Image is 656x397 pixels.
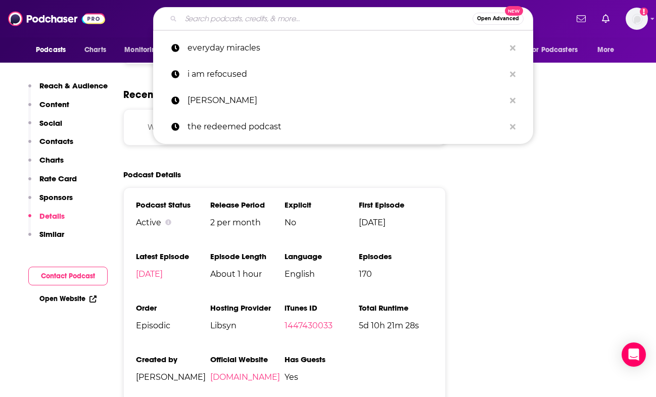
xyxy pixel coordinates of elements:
h2: Podcast Details [123,170,181,179]
button: Social [28,118,62,137]
span: Logged in as shcarlos [626,8,648,30]
h3: Episodes [359,252,433,261]
h3: Explicit [285,200,359,210]
span: 2 per month [210,218,285,227]
p: the redeemed podcast [188,114,505,140]
h3: Language [285,252,359,261]
p: We do not have sponsor history for this podcast yet or there are no sponsors. [136,122,433,133]
button: Rate Card [28,174,77,192]
a: [DOMAIN_NAME] [210,372,280,382]
span: Open Advanced [477,16,519,21]
h3: Podcast Status [136,200,210,210]
a: the redeemed podcast [153,114,533,140]
h3: Release Period [210,200,285,210]
span: Monitoring [124,43,160,57]
span: No [285,218,359,227]
a: Show notifications dropdown [598,10,614,27]
span: For Podcasters [529,43,578,57]
button: Content [28,100,69,118]
span: Charts [84,43,106,57]
svg: Add a profile image [640,8,648,16]
a: Charts [78,40,112,60]
h3: Official Website [210,355,285,364]
span: Podcasts [36,43,66,57]
button: Contact Podcast [28,267,108,285]
button: open menu [117,40,173,60]
p: Content [39,100,69,109]
a: 1447430033 [285,321,333,330]
div: Active [136,218,210,227]
p: Reach & Audience [39,81,108,90]
span: 5d 10h 21m 28s [359,321,433,330]
p: Details [39,211,65,221]
h3: Has Guests [285,355,359,364]
div: Search podcasts, credits, & more... [153,7,533,30]
img: User Profile [626,8,648,30]
span: Yes [285,372,359,382]
button: open menu [29,40,79,60]
a: [DATE] [136,269,163,279]
span: More [597,43,615,57]
a: Open Website [39,294,97,303]
div: Open Intercom Messenger [622,342,646,367]
a: Show notifications dropdown [573,10,590,27]
p: Social [39,118,62,128]
p: Charts [39,155,64,165]
h3: Latest Episode [136,252,210,261]
h3: Episode Length [210,252,285,261]
button: Sponsors [28,192,73,211]
span: Recent Sponsors of Everyday Miracles Podcast [123,88,339,101]
button: Charts [28,155,64,174]
h3: Hosting Provider [210,303,285,313]
span: [PERSON_NAME] [136,372,210,382]
button: Details [28,211,65,230]
p: nicholas john [188,87,505,114]
span: 170 [359,269,433,279]
button: Contacts [28,136,73,155]
span: Episodic [136,321,210,330]
a: everyday miracles [153,35,533,61]
p: i am refocused [188,61,505,87]
p: Sponsors [39,192,73,202]
h3: Total Runtime [359,303,433,313]
h3: Created by [136,355,210,364]
span: [DATE] [359,218,433,227]
p: everyday miracles [188,35,505,61]
span: Libsyn [210,321,285,330]
span: English [285,269,359,279]
button: Reach & Audience [28,81,108,100]
button: Open AdvancedNew [473,13,524,25]
img: Podchaser - Follow, Share and Rate Podcasts [8,9,105,28]
p: Contacts [39,136,73,146]
a: i am refocused [153,61,533,87]
h3: iTunes ID [285,303,359,313]
a: [PERSON_NAME] [153,87,533,114]
input: Search podcasts, credits, & more... [181,11,473,27]
h3: First Episode [359,200,433,210]
span: About 1 hour [210,269,285,279]
button: Show profile menu [626,8,648,30]
button: Similar [28,229,64,248]
p: Rate Card [39,174,77,183]
h3: Order [136,303,210,313]
button: open menu [523,40,592,60]
button: open menu [590,40,627,60]
p: Similar [39,229,64,239]
span: New [505,6,523,16]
